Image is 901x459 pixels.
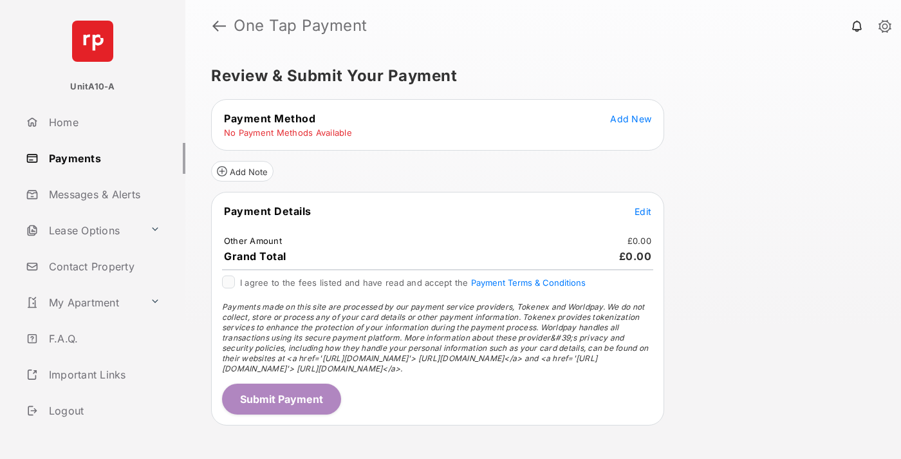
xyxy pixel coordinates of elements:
[635,205,651,218] button: Edit
[21,287,145,318] a: My Apartment
[224,112,315,125] span: Payment Method
[222,384,341,415] button: Submit Payment
[610,113,651,124] span: Add New
[21,359,165,390] a: Important Links
[224,205,311,218] span: Payment Details
[627,235,652,247] td: £0.00
[223,127,353,138] td: No Payment Methods Available
[619,250,652,263] span: £0.00
[21,251,185,282] a: Contact Property
[471,277,586,288] button: I agree to the fees listed and have read and accept the
[72,21,113,62] img: svg+xml;base64,PHN2ZyB4bWxucz0iaHR0cDovL3d3dy53My5vcmcvMjAwMC9zdmciIHdpZHRoPSI2NCIgaGVpZ2h0PSI2NC...
[21,143,185,174] a: Payments
[211,68,865,84] h5: Review & Submit Your Payment
[211,161,274,182] button: Add Note
[224,250,286,263] span: Grand Total
[223,235,283,247] td: Other Amount
[21,107,185,138] a: Home
[21,395,185,426] a: Logout
[240,277,586,288] span: I agree to the fees listed and have read and accept the
[234,18,367,33] strong: One Tap Payment
[635,206,651,217] span: Edit
[70,80,115,93] p: UnitA10-A
[222,302,648,373] span: Payments made on this site are processed by our payment service providers, Tokenex and Worldpay. ...
[610,112,651,125] button: Add New
[21,179,185,210] a: Messages & Alerts
[21,215,145,246] a: Lease Options
[21,323,185,354] a: F.A.Q.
